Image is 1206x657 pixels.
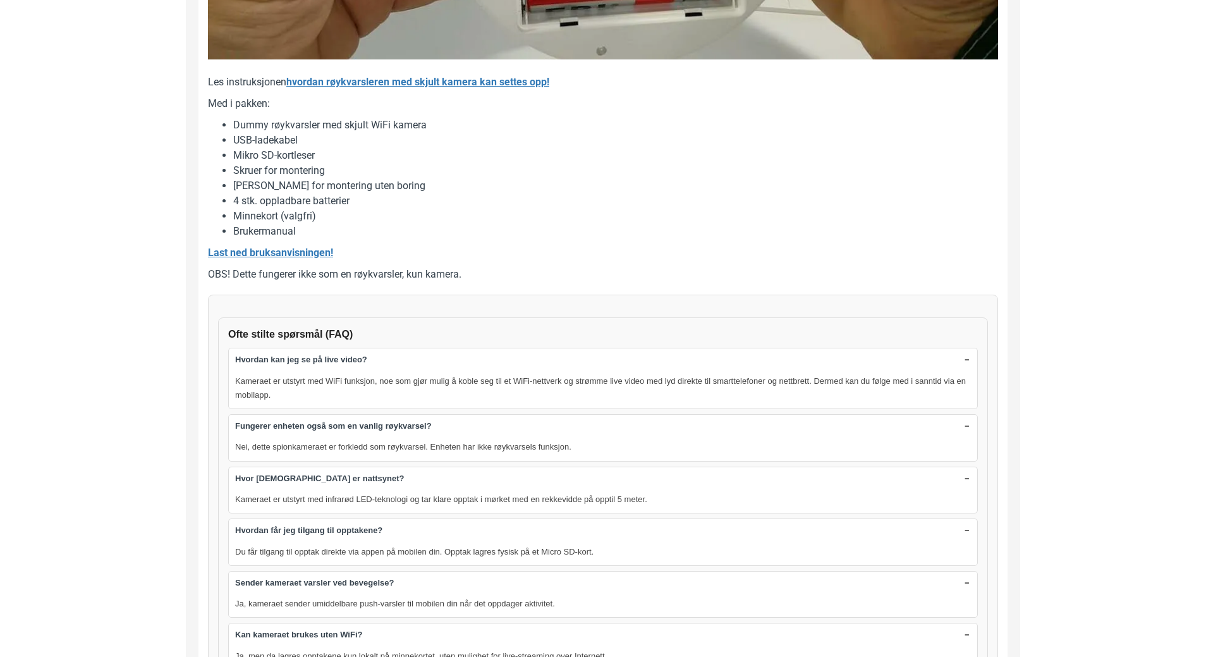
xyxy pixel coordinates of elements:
strong: Sender kameraet varsler ved bevegelse? [235,577,394,589]
li: Brukermanual [233,224,998,239]
b: hvordan røykvarsleren med skjult kamera kan settes opp! [286,76,549,88]
li: Minnekort (valgfri) [233,209,998,224]
li: USB-ladekabel [233,133,998,148]
li: [PERSON_NAME] for montering uten boring [233,178,998,193]
li: Dummy røykvarsler med skjult WiFi kamera [233,118,998,133]
p: Du får tilgang til opptak direkte via appen på mobilen din. Opptak lagres fysisk på et Micro SD-k... [235,545,971,559]
div: Domain Overview [48,75,113,83]
div: Domain: [DOMAIN_NAME] [33,33,139,43]
strong: Hvordan kan jeg se på live video? [235,353,367,366]
img: tab_keywords_by_traffic_grey.svg [126,73,136,83]
p: Nei, dette spionkameraet er forkledd som røykvarsel. Enheten har ikke røykvarsels funksjon. [235,440,971,454]
strong: Ofte stilte spørsmål (FAQ) [228,329,353,340]
div: v 4.0.25 [35,20,62,30]
summary: Hvor [DEMOGRAPHIC_DATA] er nattsynet? [229,467,977,490]
p: Ja, kameraet sender umiddelbare push-varsler til mobilen din når det oppdager aktivitet. [235,597,971,611]
summary: Kan kameraet brukes uten WiFi? [229,623,977,646]
p: Les instruksjonen [208,75,998,90]
strong: Hvor [DEMOGRAPHIC_DATA] er nattsynet? [235,472,404,485]
summary: Fungerer enheten også som en vanlig røykvarsel? [229,415,977,438]
summary: Hvordan kan jeg se på live video? [229,348,977,371]
p: Med i pakken: [208,96,998,111]
div: Keywords by Traffic [140,75,213,83]
a: Last ned bruksanvisningen! [208,245,333,261]
summary: Sender kameraet varsler ved bevegelse? [229,572,977,594]
summary: Hvordan får jeg tilgang til opptakene? [229,519,977,542]
strong: Fungerer enheten også som en vanlig røykvarsel? [235,420,432,433]
p: Kameraet er utstyrt med WiFi funksjon, noe som gjør mulig å koble seg til et WiFi-nettverk og str... [235,374,971,402]
a: hvordan røykvarsleren med skjult kamera kan settes opp! [286,75,549,90]
strong: Hvordan får jeg tilgang til opptakene? [235,524,382,537]
li: Mikro SD-kortleser [233,148,998,163]
img: website_grey.svg [20,33,30,43]
p: Kameraet er utstyrt med infrarød LED-teknologi og tar klare opptak i mørket med en rekkevidde på ... [235,493,971,507]
p: OBS! Dette fungerer ikke som en røykvarsler, kun kamera. [208,267,998,282]
img: logo_orange.svg [20,20,30,30]
u: Last ned bruksanvisningen! [208,247,333,259]
strong: Kan kameraet brukes uten WiFi? [235,629,362,641]
li: Skruer for montering [233,163,998,178]
img: tab_domain_overview_orange.svg [34,73,44,83]
li: 4 stk. oppladbare batterier [233,193,998,209]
